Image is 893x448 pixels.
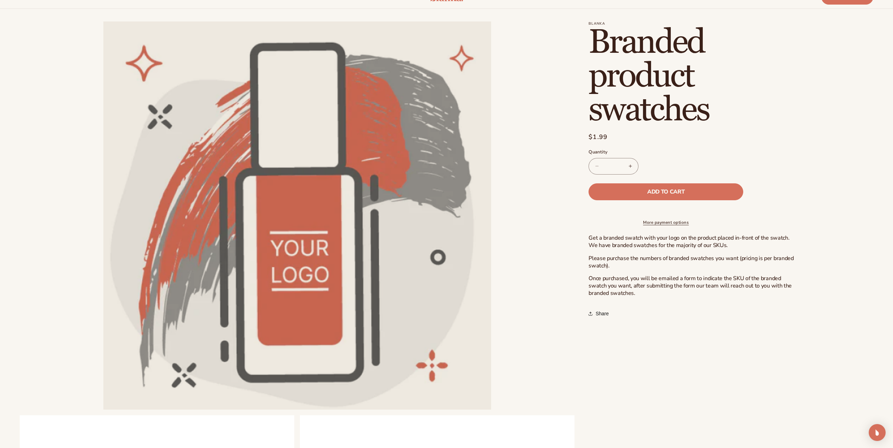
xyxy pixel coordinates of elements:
[589,275,799,297] p: Once purchased, you will be emailed a form to indicate the SKU of the branded swatch you want, af...
[589,132,608,142] span: $1.99
[647,189,685,195] span: Add to cart
[589,149,743,156] label: Quantity
[589,234,799,249] p: Get a branded swatch with your logo on the product placed in-front of the swatch. We have branded...
[589,26,799,127] h1: Branded product swatches
[589,21,799,26] p: Blanka
[589,255,799,270] p: Please purchase the numbers of branded swatches you want (pricing is per branded swatch).
[869,424,886,441] div: Open Intercom Messenger
[589,219,743,226] a: More payment options
[589,183,743,200] button: Add to cart
[589,306,611,321] button: Share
